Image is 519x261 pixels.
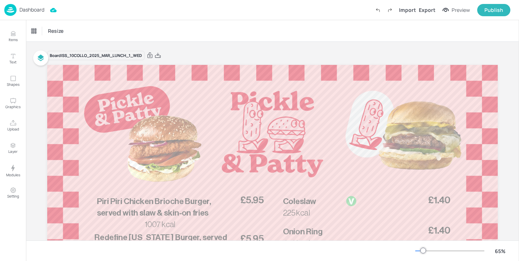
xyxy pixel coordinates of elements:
span: Redefine [US_STATE] Burger, served with slaw & skin-on fries [94,234,227,253]
button: Publish [477,4,510,16]
p: Dashboard [19,7,44,12]
span: 225 kcal [283,209,310,217]
div: Publish [484,6,503,14]
span: £5.95 [240,196,264,205]
img: logo-86c26b7e.jpg [4,4,17,16]
div: Export [419,6,435,14]
span: Resize [46,27,65,35]
label: Redo (Ctrl + Y) [384,4,396,16]
div: Board ISS_10COLLO_2025_MAR_LUNCH_1_WED [47,51,145,61]
span: Piri Piri Chicken Brioche Burger, served with slaw & skin-on fries [97,197,211,217]
span: £5.95 [240,234,264,243]
div: Preview [452,6,470,14]
span: £1.40 [428,196,450,205]
button: Preview [438,5,474,16]
span: 474 kcal [283,239,310,248]
span: Onion Ring [283,227,323,236]
span: 1007 kcal [145,220,176,229]
span: £1.40 [428,226,450,235]
label: Undo (Ctrl + Z) [372,4,384,16]
div: 65 % [492,247,509,255]
span: Coleslaw [283,197,316,205]
div: Import [399,6,416,14]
